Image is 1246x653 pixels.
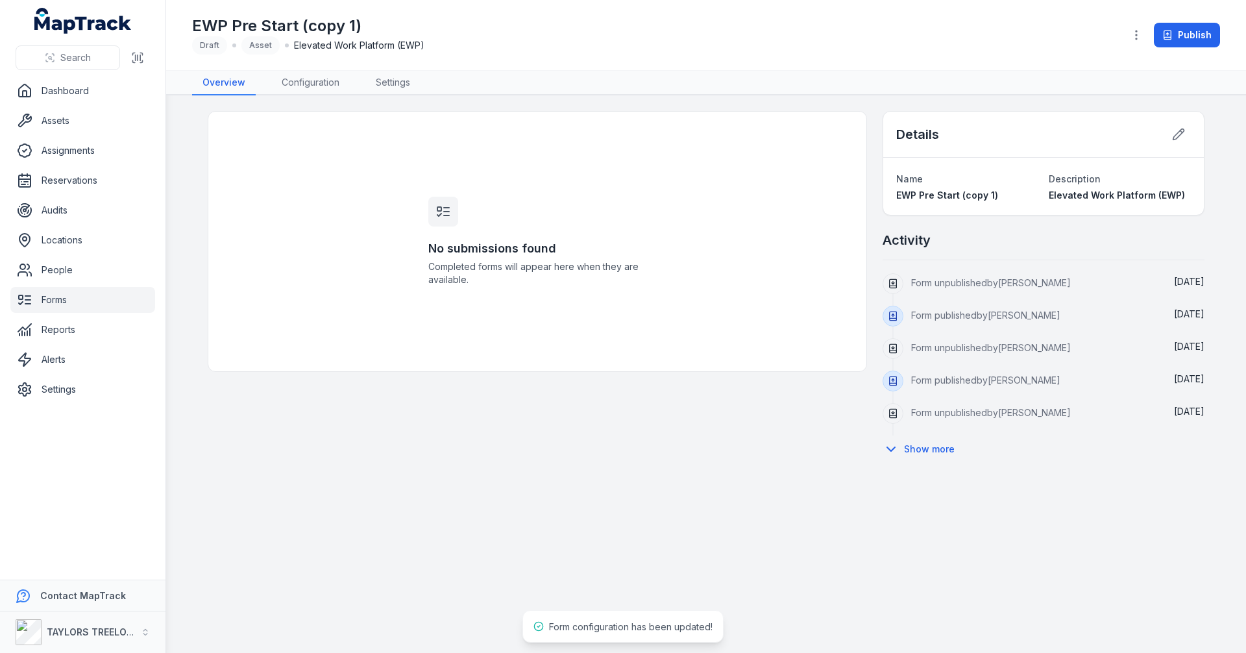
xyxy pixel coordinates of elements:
a: Assets [10,108,155,134]
span: [DATE] [1174,308,1204,319]
h2: Details [896,125,939,143]
span: Elevated Work Platform (EWP) [1049,190,1185,201]
a: Reports [10,317,155,343]
a: People [10,257,155,283]
a: Alerts [10,347,155,373]
button: Search [16,45,120,70]
a: Configuration [271,71,350,95]
h3: No submissions found [428,240,646,258]
a: Assignments [10,138,155,164]
span: [DATE] [1174,276,1204,287]
span: Form unpublished by [PERSON_NAME] [911,342,1071,353]
span: Form unpublished by [PERSON_NAME] [911,277,1071,288]
button: Publish [1154,23,1220,47]
strong: Contact MapTrack [40,590,126,601]
a: Locations [10,227,155,253]
span: EWP Pre Start (copy 1) [896,190,998,201]
a: Dashboard [10,78,155,104]
time: 02/09/2025, 1:03:31 pm [1174,308,1204,319]
time: 02/09/2025, 12:02:26 pm [1174,406,1204,417]
strong: TAYLORS TREELOPPING [47,626,155,637]
div: Draft [192,36,227,55]
span: Search [60,51,91,64]
span: Elevated Work Platform (EWP) [294,39,424,52]
span: Form unpublished by [PERSON_NAME] [911,407,1071,418]
button: Show more [883,436,963,463]
time: 02/09/2025, 1:02:03 pm [1174,341,1204,352]
span: [DATE] [1174,406,1204,417]
a: MapTrack [34,8,132,34]
a: Settings [365,71,421,95]
span: Form published by [PERSON_NAME] [911,310,1060,321]
h1: EWP Pre Start (copy 1) [192,16,424,36]
a: Settings [10,376,155,402]
div: Asset [241,36,280,55]
a: Forms [10,287,155,313]
span: Completed forms will appear here when they are available. [428,260,646,286]
time: 02/09/2025, 1:01:58 pm [1174,373,1204,384]
a: Overview [192,71,256,95]
a: Reservations [10,167,155,193]
span: Name [896,173,923,184]
a: Audits [10,197,155,223]
span: [DATE] [1174,341,1204,352]
span: Form configuration has been updated! [549,621,713,632]
time: 02/09/2025, 1:03:37 pm [1174,276,1204,287]
span: Description [1049,173,1101,184]
span: Form published by [PERSON_NAME] [911,375,1060,386]
h2: Activity [883,231,931,249]
span: [DATE] [1174,373,1204,384]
